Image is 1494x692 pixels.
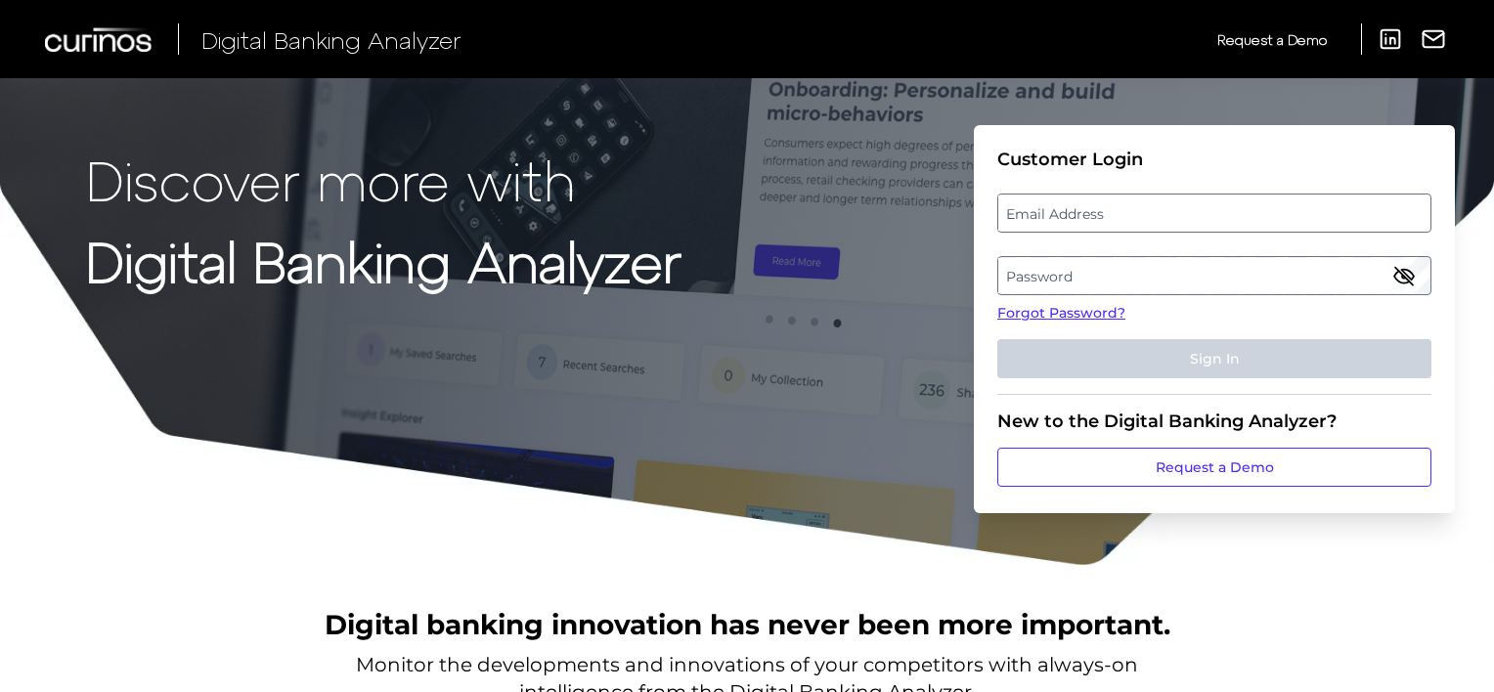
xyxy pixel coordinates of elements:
[1217,23,1327,56] a: Request a Demo
[86,228,681,293] strong: Digital Banking Analyzer
[86,149,681,210] p: Discover more with
[201,25,461,54] span: Digital Banking Analyzer
[997,149,1431,170] div: Customer Login
[45,27,154,52] img: Curinos
[997,448,1431,487] a: Request a Demo
[997,411,1431,432] div: New to the Digital Banking Analyzer?
[1217,31,1327,48] span: Request a Demo
[997,339,1431,378] button: Sign In
[998,258,1429,293] label: Password
[325,606,1170,643] h2: Digital banking innovation has never been more important.
[998,195,1429,231] label: Email Address
[997,303,1431,324] a: Forgot Password?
